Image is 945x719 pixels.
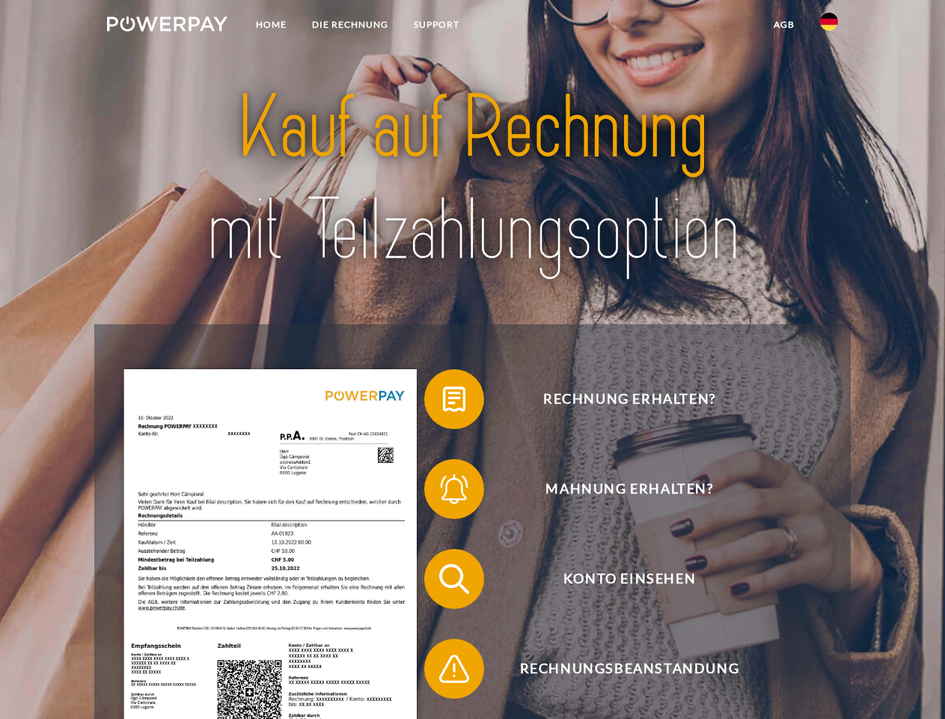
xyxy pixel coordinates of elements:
img: qb_bell.svg [435,470,473,508]
button: Rechnung erhalten? [424,369,813,429]
img: qb_bill.svg [435,380,473,418]
img: logo-powerpay-white.svg [107,16,227,31]
span: Mahnung erhalten? [446,459,813,519]
button: Rechnungsbeanstandung [424,639,813,699]
img: title-powerpay_de.svg [143,72,802,287]
img: de [820,13,838,31]
a: agb [761,11,807,38]
span: Konto einsehen [446,549,813,609]
a: SUPPORT [401,11,472,38]
a: Home [243,11,299,38]
img: qb_warning.svg [435,650,473,688]
span: Rechnung erhalten? [446,369,813,429]
img: qb_search.svg [435,560,473,598]
iframe: Button to launch messaging window [885,659,933,707]
button: Konto einsehen [424,549,813,609]
span: Rechnungsbeanstandung [446,639,813,699]
button: Mahnung erhalten? [424,459,813,519]
a: DIE RECHNUNG [299,11,401,38]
